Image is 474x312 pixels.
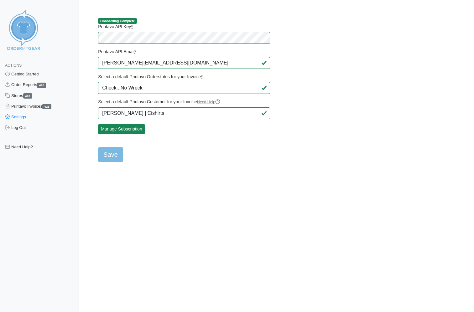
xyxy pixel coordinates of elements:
[98,74,270,79] label: Select a default Printavo Orderstatus for your Invoice
[98,24,270,29] label: Printavo API Key
[37,83,46,88] span: 428
[23,93,32,99] span: 413
[98,99,270,105] label: Select a default Printavo Customer for your Invoice
[5,63,22,68] span: Actions
[197,100,220,104] a: Need Help
[98,107,270,119] input: Type at least 4 characters
[131,24,133,29] abbr: required
[201,74,203,79] abbr: required
[98,124,145,134] a: Manage Subscription
[134,49,136,54] abbr: required
[98,147,123,162] input: Save
[98,18,137,24] span: Onboarding Complete
[42,104,51,109] span: 428
[98,49,270,54] label: Printavo API Email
